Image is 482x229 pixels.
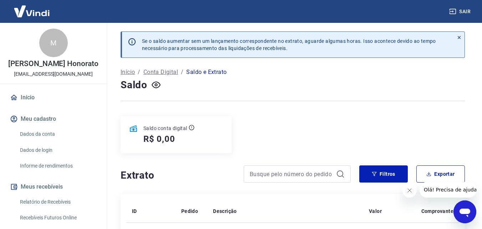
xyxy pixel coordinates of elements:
p: Valor [369,208,382,215]
p: [EMAIL_ADDRESS][DOMAIN_NAME] [14,70,93,78]
p: [PERSON_NAME] Honorato [8,60,98,68]
input: Busque pelo número do pedido [250,169,333,179]
iframe: Fechar mensagem [402,183,417,198]
h5: R$ 0,00 [143,133,175,145]
button: Filtros [359,165,408,183]
p: Pedido [181,208,198,215]
h4: Saldo [121,78,147,92]
a: Relatório de Recebíveis [17,195,98,209]
p: Se o saldo aumentar sem um lançamento correspondente no extrato, aguarde algumas horas. Isso acon... [142,38,436,52]
img: Vindi [9,0,55,22]
a: Dados da conta [17,127,98,141]
button: Meus recebíveis [9,179,98,195]
div: M [39,29,68,57]
button: Exportar [416,165,465,183]
p: ID [132,208,137,215]
a: Conta Digital [143,68,178,76]
button: Meu cadastro [9,111,98,127]
p: / [138,68,140,76]
iframe: Botão para abrir a janela de mensagens [453,200,476,223]
a: Recebíveis Futuros Online [17,210,98,225]
a: Informe de rendimentos [17,159,98,173]
p: Comprovante [421,208,453,215]
p: / [181,68,183,76]
button: Sair [448,5,473,18]
p: Saldo conta digital [143,125,187,132]
a: Início [121,68,135,76]
span: Olá! Precisa de ajuda? [4,5,60,11]
p: Descrição [213,208,237,215]
h4: Extrato [121,168,235,183]
iframe: Mensagem da empresa [420,182,476,198]
p: Saldo e Extrato [186,68,227,76]
a: Início [9,90,98,105]
a: Dados de login [17,143,98,158]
